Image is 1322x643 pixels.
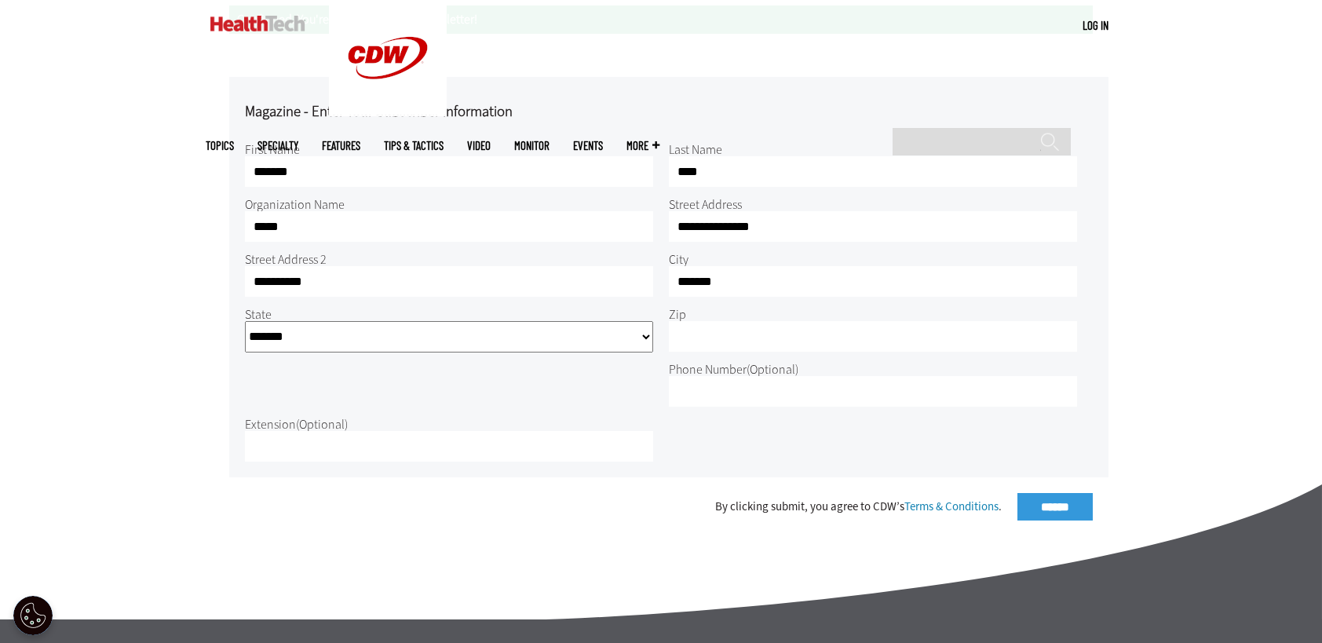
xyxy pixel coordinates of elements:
span: Topics [206,140,234,152]
div: By clicking submit, you agree to CDW’s . [715,501,1002,513]
label: Last Name [669,141,722,158]
label: State [245,306,272,323]
label: Phone Number [669,361,798,378]
a: Events [573,140,603,152]
label: Extension [245,416,348,433]
span: More [626,140,659,152]
button: Open Preferences [13,596,53,635]
a: Features [322,140,360,152]
span: (Optional) [296,416,348,433]
div: Cookie Settings [13,596,53,635]
label: City [669,251,688,268]
a: Terms & Conditions [904,499,999,514]
div: User menu [1083,17,1108,34]
a: MonITor [514,140,550,152]
label: Street Address [669,196,742,213]
label: Zip [669,306,686,323]
label: Street Address 2 [245,251,327,268]
a: CDW [329,104,447,120]
span: (Optional) [747,361,798,378]
a: Video [467,140,491,152]
a: Tips & Tactics [384,140,444,152]
label: Organization Name [245,196,345,213]
a: Log in [1083,18,1108,32]
span: Specialty [257,140,298,152]
img: Home [210,16,305,31]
